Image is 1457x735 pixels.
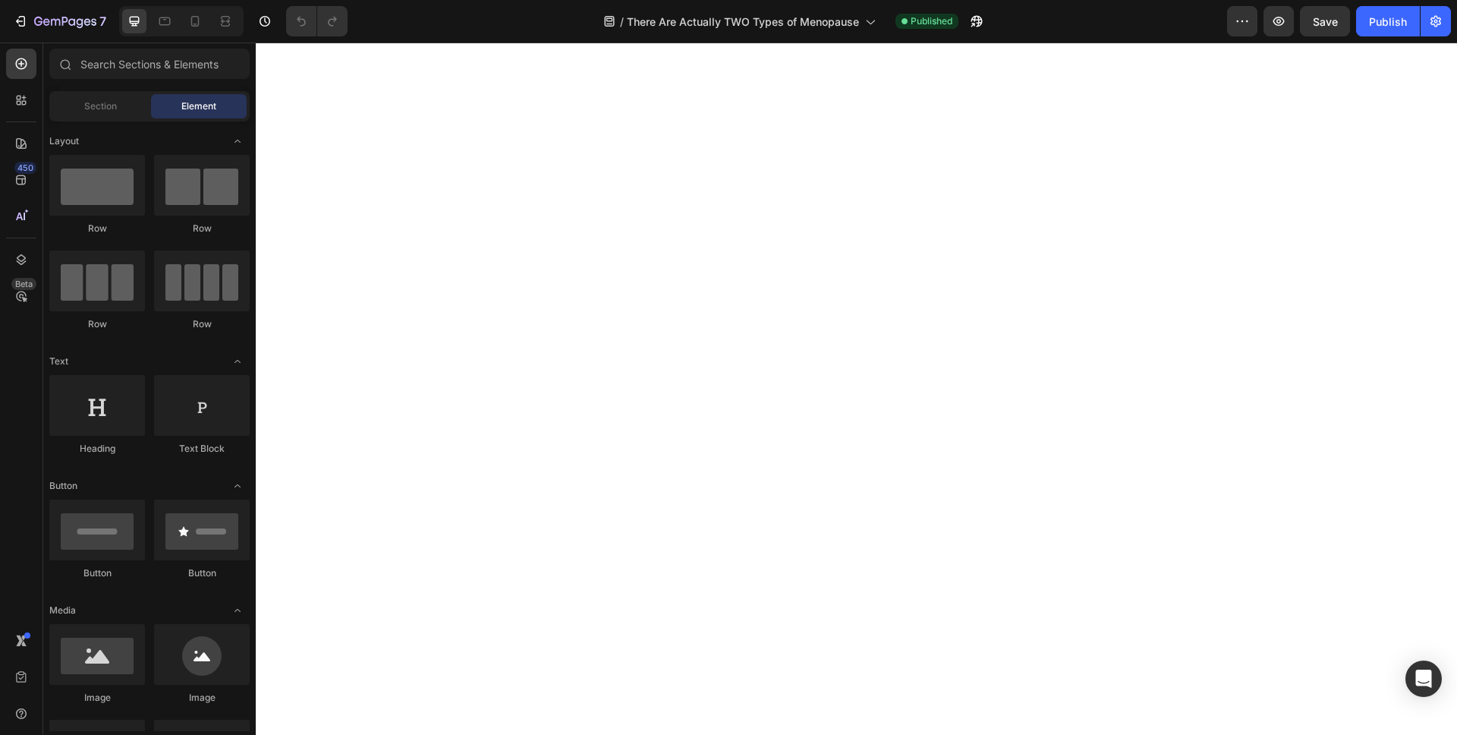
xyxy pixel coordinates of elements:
[1300,6,1350,36] button: Save
[225,349,250,374] span: Toggle open
[154,317,250,331] div: Row
[49,222,145,235] div: Row
[49,691,145,705] div: Image
[911,14,952,28] span: Published
[1405,661,1442,697] div: Open Intercom Messenger
[49,442,145,456] div: Heading
[84,99,117,113] span: Section
[620,14,624,30] span: /
[225,474,250,498] span: Toggle open
[11,278,36,290] div: Beta
[49,604,76,617] span: Media
[154,222,250,235] div: Row
[99,12,106,30] p: 7
[154,566,250,580] div: Button
[181,99,216,113] span: Element
[49,317,145,331] div: Row
[49,355,68,368] span: Text
[49,566,145,580] div: Button
[225,598,250,623] span: Toggle open
[49,49,250,79] input: Search Sections & Elements
[154,442,250,456] div: Text Block
[154,691,250,705] div: Image
[49,134,79,148] span: Layout
[1313,15,1338,28] span: Save
[256,43,1457,735] iframe: Design area
[1369,14,1407,30] div: Publish
[14,162,36,174] div: 450
[286,6,348,36] div: Undo/Redo
[225,129,250,153] span: Toggle open
[1356,6,1420,36] button: Publish
[49,479,77,493] span: Button
[6,6,113,36] button: 7
[627,14,859,30] span: There Are Actually TWO Types of Menopause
